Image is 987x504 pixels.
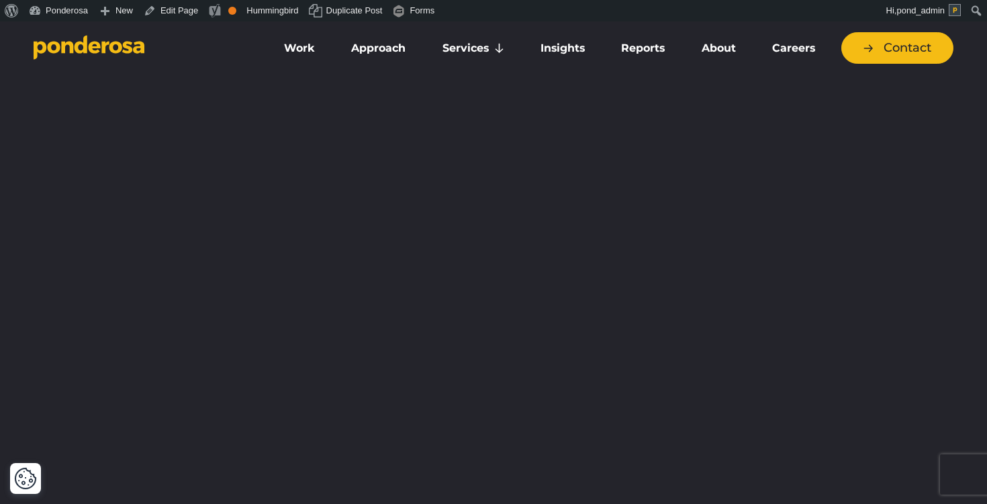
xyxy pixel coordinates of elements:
[896,5,945,15] span: pond_admin
[269,34,330,62] a: Work
[606,34,680,62] a: Reports
[14,467,37,490] button: Cookie Settings
[14,467,37,490] img: Revisit consent button
[34,35,248,62] a: Go to homepage
[336,34,421,62] a: Approach
[686,34,751,62] a: About
[841,32,953,64] a: Contact
[757,34,831,62] a: Careers
[427,34,520,62] a: Services
[228,7,236,15] div: OK
[525,34,600,62] a: Insights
